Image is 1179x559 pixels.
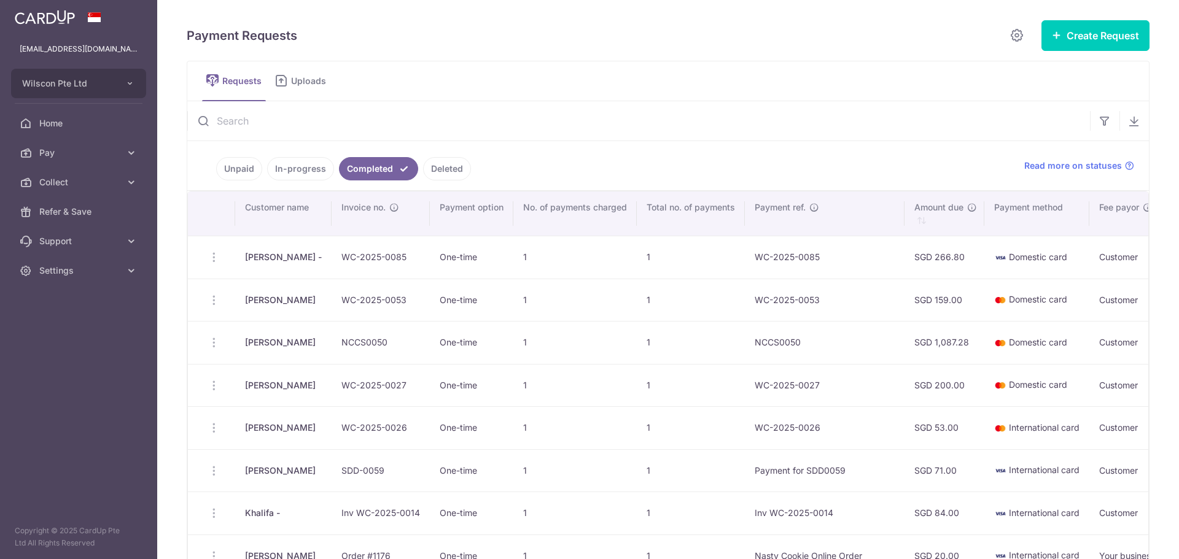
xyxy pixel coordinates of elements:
[1089,236,1165,279] td: Customer
[430,191,513,236] th: Payment option
[332,492,430,534] td: Inv WC-2025-0014
[216,157,262,180] a: Unpaid
[332,321,430,364] td: NCCS0050
[637,492,745,534] td: 1
[513,406,637,449] td: 1
[1089,492,1165,534] td: Customer
[20,43,138,55] p: [EMAIL_ADDRESS][DOMAIN_NAME]
[513,492,637,534] td: 1
[332,279,430,322] td: WC-2025-0053
[332,236,430,279] td: WC-2025-0085
[523,201,627,214] span: No. of payments charged
[745,406,905,449] td: WC-2025-0026
[637,406,745,449] td: 1
[755,201,806,214] span: Payment ref.
[994,252,1006,264] img: visa-sm-192604c4577d2d35970c8ed26b86981c2741ebd56154ab54ad91a526f0f24972.png
[222,75,266,87] span: Requests
[11,69,146,98] button: Wilscon Pte Ltd
[1024,160,1122,172] span: Read more on statuses
[440,201,504,214] span: Payment option
[994,507,1006,520] img: visa-sm-192604c4577d2d35970c8ed26b86981c2741ebd56154ab54ad91a526f0f24972.png
[1009,252,1067,262] span: Domestic card
[341,201,386,214] span: Invoice no.
[637,321,745,364] td: 1
[905,279,984,322] td: SGD 159.00
[637,236,745,279] td: 1
[202,61,266,101] a: Requests
[291,75,335,87] span: Uploads
[430,492,513,534] td: One-time
[637,364,745,407] td: 1
[332,449,430,492] td: SDD-0059
[1089,449,1165,492] td: Customer
[745,364,905,407] td: WC-2025-0027
[1009,379,1067,390] span: Domestic card
[745,236,905,279] td: WC-2025-0085
[1099,201,1139,214] span: Fee payor
[905,191,984,236] th: Amount due : activate to sort column ascending
[423,157,471,180] a: Deleted
[271,61,335,101] a: Uploads
[513,191,637,236] th: No. of payments charged
[1009,337,1067,347] span: Domestic card
[187,101,1090,141] input: Search
[994,294,1006,306] img: mastercard-sm-87a3fd1e0bddd137fecb07648320f44c262e2538e7db6024463105ddbc961eb2.png
[513,449,637,492] td: 1
[1041,20,1150,51] button: Create Request
[905,321,984,364] td: SGD 1,087.28
[332,191,430,236] th: Invoice no.
[994,337,1006,349] img: mastercard-sm-87a3fd1e0bddd137fecb07648320f44c262e2538e7db6024463105ddbc961eb2.png
[430,406,513,449] td: One-time
[339,157,418,180] a: Completed
[637,191,745,236] th: Total no. of payments
[914,201,963,214] span: Amount due
[1100,522,1167,553] iframe: Opens a widget where you can find more information
[235,492,332,534] td: Khalifa -
[637,279,745,322] td: 1
[1009,465,1080,475] span: International card
[513,364,637,407] td: 1
[430,236,513,279] td: One-time
[430,279,513,322] td: One-time
[235,364,332,407] td: [PERSON_NAME]
[332,406,430,449] td: WC-2025-0026
[994,422,1006,434] img: mastercard-sm-87a3fd1e0bddd137fecb07648320f44c262e2538e7db6024463105ddbc961eb2.png
[513,236,637,279] td: 1
[513,321,637,364] td: 1
[745,492,905,534] td: Inv WC-2025-0014
[187,26,297,45] h5: Payment Requests
[1024,160,1134,172] a: Read more on statuses
[984,191,1089,236] th: Payment method
[1009,422,1080,433] span: International card
[647,201,735,214] span: Total no. of payments
[39,117,120,129] span: Home
[1089,191,1165,236] th: Fee payor
[905,364,984,407] td: SGD 200.00
[1089,364,1165,407] td: Customer
[15,10,75,25] img: CardUp
[637,449,745,492] td: 1
[745,191,905,236] th: Payment ref.
[235,191,332,236] th: Customer name
[905,492,984,534] td: SGD 84.00
[905,236,984,279] td: SGD 266.80
[1089,279,1165,322] td: Customer
[235,449,332,492] td: [PERSON_NAME]
[332,364,430,407] td: WC-2025-0027
[994,379,1006,391] img: mastercard-sm-87a3fd1e0bddd137fecb07648320f44c262e2538e7db6024463105ddbc961eb2.png
[430,364,513,407] td: One-time
[745,321,905,364] td: NCCS0050
[745,279,905,322] td: WC-2025-0053
[39,264,120,277] span: Settings
[1089,406,1165,449] td: Customer
[994,465,1006,477] img: visa-sm-192604c4577d2d35970c8ed26b86981c2741ebd56154ab54ad91a526f0f24972.png
[39,176,120,188] span: Collect
[39,235,120,247] span: Support
[22,77,113,90] span: Wilscon Pte Ltd
[1089,321,1165,364] td: Customer
[39,206,120,218] span: Refer & Save
[430,449,513,492] td: One-time
[745,449,905,492] td: Payment for SDD0059
[430,321,513,364] td: One-time
[235,406,332,449] td: [PERSON_NAME]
